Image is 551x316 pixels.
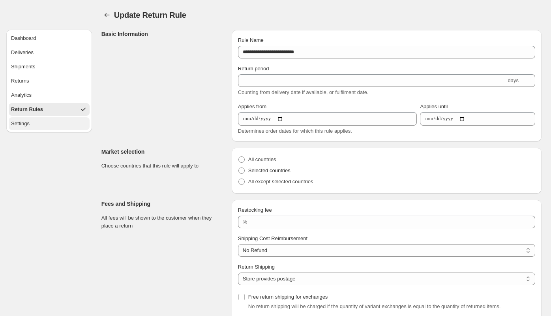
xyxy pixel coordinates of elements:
span: Update Return Rule [114,11,186,19]
span: Return period [238,66,269,71]
button: Return Rules [9,103,90,116]
div: Deliveries [11,49,34,56]
p: Choose countries that this rule will apply to [101,162,225,170]
span: Applies until [420,103,448,109]
span: Return Shipping [238,264,275,270]
div: Settings [11,120,30,128]
span: No return shipping will be charged if the quantity of variant exchanges is equal to the quantity ... [248,303,501,309]
span: % [243,219,247,225]
span: Free return shipping for exchanges [248,294,328,300]
h3: Basic Information [101,30,225,38]
span: days [508,77,519,83]
span: All except selected countries [248,179,313,184]
span: Restocking fee [238,207,272,213]
div: Return Rules [11,105,43,113]
p: All fees will be shown to the customer when they place a return [101,214,225,230]
button: Deliveries [9,46,90,59]
div: Returns [11,77,29,85]
span: Rule Name [238,37,264,43]
span: All countries [248,156,276,162]
h3: Fees and Shipping [101,200,225,208]
span: Selected countries [248,167,290,173]
div: Dashboard [11,34,36,42]
span: Shipping Cost Reimbursement [238,235,307,241]
span: Counting from delivery date if available, or fulfilment date. [238,89,369,95]
span: Determines order dates for which this rule applies. [238,128,352,134]
span: Applies from [238,103,266,109]
button: Settings [9,117,90,130]
h3: Market selection [101,148,225,156]
button: Shipments [9,60,90,73]
div: Analytics [11,91,32,99]
button: Dashboard [9,32,90,45]
button: Returns [9,75,90,87]
div: Shipments [11,63,35,71]
button: Analytics [9,89,90,102]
